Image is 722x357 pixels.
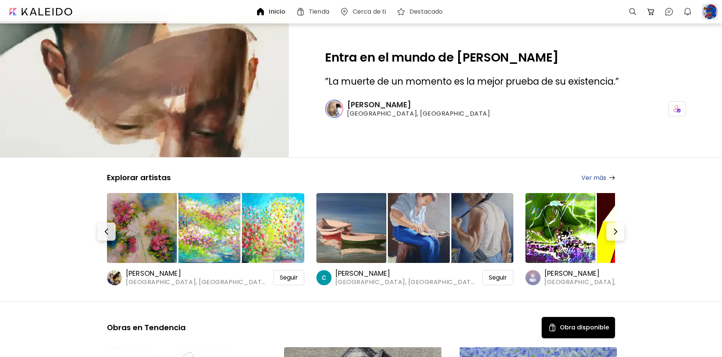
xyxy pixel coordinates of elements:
[273,270,304,285] div: Seguir
[328,75,615,88] span: La muerte de un momento es la mejor prueba de su existencia.
[560,323,609,332] h5: Obra disponible
[482,270,513,285] div: Seguir
[347,100,502,110] h6: [PERSON_NAME]
[409,9,443,15] h6: Destacado
[611,227,620,236] img: Next-button
[544,269,686,278] h6: [PERSON_NAME]
[542,317,615,338] button: Available ArtObra disponible
[234,193,304,263] img: https://cdn.kaleido.art/CDN/Artwork/176419/Thumbnail/medium.webp?updated=782600
[170,193,240,263] img: https://cdn.kaleido.art/CDN/Artwork/176402/Thumbnail/medium.webp?updated=782538
[280,274,298,281] span: Seguir
[581,173,615,182] a: Ver más
[335,269,477,278] h6: [PERSON_NAME]
[107,323,186,332] h5: Obras en Tendencia
[380,193,450,263] img: https://cdn.kaleido.art/CDN/Artwork/176205/Thumbnail/medium.webp?updated=781281
[525,193,595,263] img: https://cdn.kaleido.art/CDN/Artwork/175528/Thumbnail/large.webp?updated=777940
[102,227,111,236] img: Prev-button
[544,278,686,286] span: [GEOGRAPHIC_DATA], [GEOGRAPHIC_DATA]
[340,7,389,16] a: Cerca de ti
[347,110,502,118] span: [GEOGRAPHIC_DATA], [GEOGRAPHIC_DATA]
[681,5,694,18] button: bellIcon
[609,176,615,180] img: arrow-right
[98,223,116,241] button: Prev-button
[325,76,686,88] h3: ” ”
[548,323,557,332] img: Available Art
[325,51,686,63] h2: Entra en el mundo de [PERSON_NAME]
[325,100,686,118] a: [PERSON_NAME][GEOGRAPHIC_DATA], [GEOGRAPHIC_DATA]icon
[489,274,507,281] span: Seguir
[316,193,386,263] img: https://cdn.kaleido.art/CDN/Artwork/176073/Thumbnail/large.webp?updated=780621
[256,7,288,16] a: Inicio
[646,7,655,16] img: cart
[296,7,332,16] a: Tienda
[353,9,386,15] h6: Cerca de ti
[443,193,513,263] img: https://cdn.kaleido.art/CDN/Artwork/176392/Thumbnail/medium.webp?updated=782495
[606,223,624,241] button: Next-button
[107,192,304,286] a: https://cdn.kaleido.art/CDN/Artwork/176421/Thumbnail/large.webp?updated=782608https://cdn.kaleido...
[665,7,674,16] img: chatIcon
[126,278,268,286] span: [GEOGRAPHIC_DATA], [GEOGRAPHIC_DATA]
[683,7,692,16] img: bellIcon
[107,173,171,182] h5: Explorar artistas
[335,278,477,286] span: [GEOGRAPHIC_DATA], [GEOGRAPHIC_DATA]
[309,9,329,15] h6: Tienda
[397,7,446,16] a: Destacado
[126,269,268,278] h6: [PERSON_NAME]
[107,193,177,263] img: https://cdn.kaleido.art/CDN/Artwork/176421/Thumbnail/large.webp?updated=782608
[316,192,514,286] a: https://cdn.kaleido.art/CDN/Artwork/176073/Thumbnail/large.webp?updated=780621https://cdn.kaleido...
[673,105,681,113] img: icon
[269,9,285,15] h6: Inicio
